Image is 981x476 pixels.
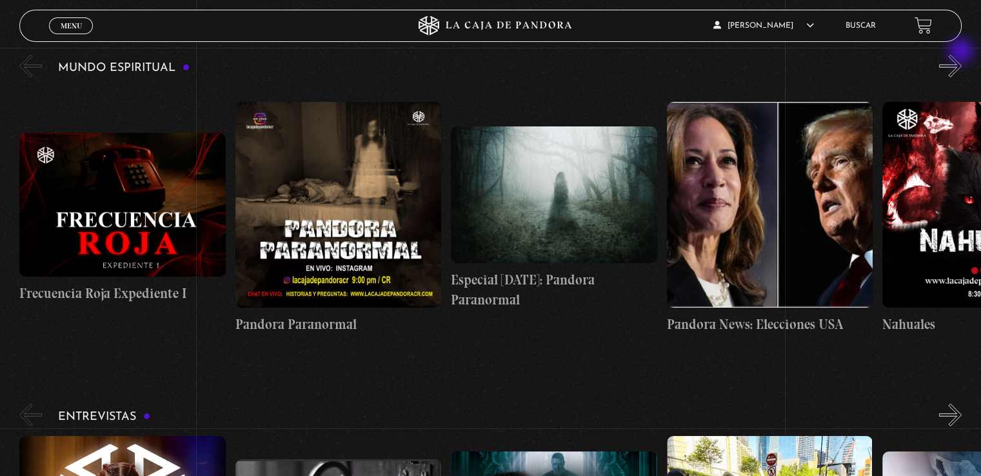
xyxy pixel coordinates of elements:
[713,22,814,30] span: [PERSON_NAME]
[667,87,873,350] a: Pandora News: Elecciones USA
[19,55,42,77] button: Previous
[451,270,657,310] h4: Especial [DATE]: Pandora Paranormal
[19,404,42,426] button: Previous
[235,87,441,350] a: Pandora Paranormal
[19,87,225,350] a: Frecuencia Roja Expediente I
[56,33,86,42] span: Cerrar
[61,22,82,30] span: Menu
[667,314,873,335] h4: Pandora News: Elecciones USA
[846,22,876,30] a: Buscar
[58,411,150,423] h3: Entrevistas
[235,314,441,335] h4: Pandora Paranormal
[451,87,657,350] a: Especial [DATE]: Pandora Paranormal
[939,404,962,426] button: Next
[19,283,225,304] h4: Frecuencia Roja Expediente I
[939,55,962,77] button: Next
[915,17,932,34] a: View your shopping cart
[58,62,190,74] h3: Mundo Espiritual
